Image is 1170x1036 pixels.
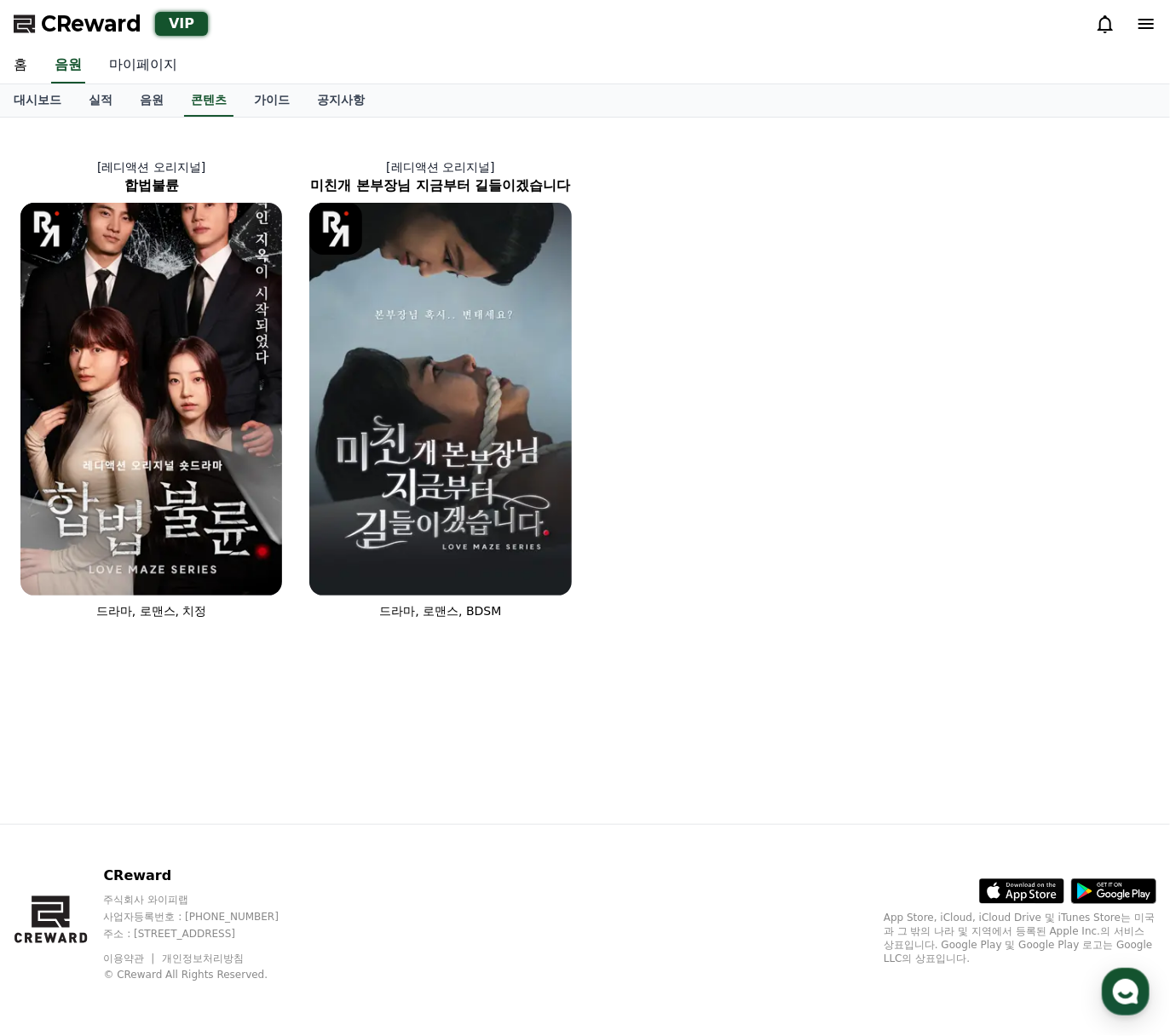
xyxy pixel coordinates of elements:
[156,567,176,580] span: 대화
[96,604,207,618] span: 드라마, 로맨스, 치정
[309,203,571,596] img: 미친개 본부장님 지금부터 길들이겠습니다
[263,566,284,579] span: 설정
[103,927,311,941] p: 주소 : [STREET_ADDRESS]
[103,953,157,964] a: 이용약관
[309,203,361,255] img: [object Object] Logo
[75,84,126,117] a: 실적
[14,10,141,37] a: CReward
[5,540,112,583] a: 홈
[20,203,72,255] img: [object Object] Logo
[103,866,311,886] p: CReward
[240,84,303,117] a: 가이드
[95,48,191,83] a: 마이페이지
[296,176,585,196] h2: 미친개 본부장님 지금부터 길들이겠습니다
[41,10,141,37] span: CReward
[51,48,85,83] a: 음원
[7,145,296,633] a: [레디액션 오리지널] 합법불륜 합법불륜 [object Object] Logo 드라마, 로맨스, 치정
[103,910,311,924] p: 사업자등록번호 : [PHONE_NUMBER]
[296,145,585,633] a: [레디액션 오리지널] 미친개 본부장님 지금부터 길들이겠습니다 미친개 본부장님 지금부터 길들이겠습니다 [object Object] Logo 드라마, 로맨스, BDSM
[162,953,244,964] a: 개인정보처리방침
[54,566,64,579] span: 홈
[7,158,296,176] p: [레디액션 오리지널]
[155,12,208,36] div: VIP
[303,84,378,117] a: 공지사항
[220,540,327,583] a: 설정
[103,893,311,906] p: 주식회사 와이피랩
[184,84,233,117] a: 콘텐츠
[296,158,585,176] p: [레디액션 오리지널]
[379,604,501,618] span: 드라마, 로맨스, BDSM
[884,911,1156,965] p: App Store, iCloud, iCloud Drive 및 iTunes Store는 미국과 그 밖의 나라 및 지역에서 등록된 Apple Inc.의 서비스 상표입니다. Goo...
[20,203,282,596] img: 합법불륜
[112,540,220,583] a: 대화
[126,84,177,117] a: 음원
[103,968,311,981] p: © CReward All Rights Reserved.
[7,176,296,196] h2: 합법불륜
